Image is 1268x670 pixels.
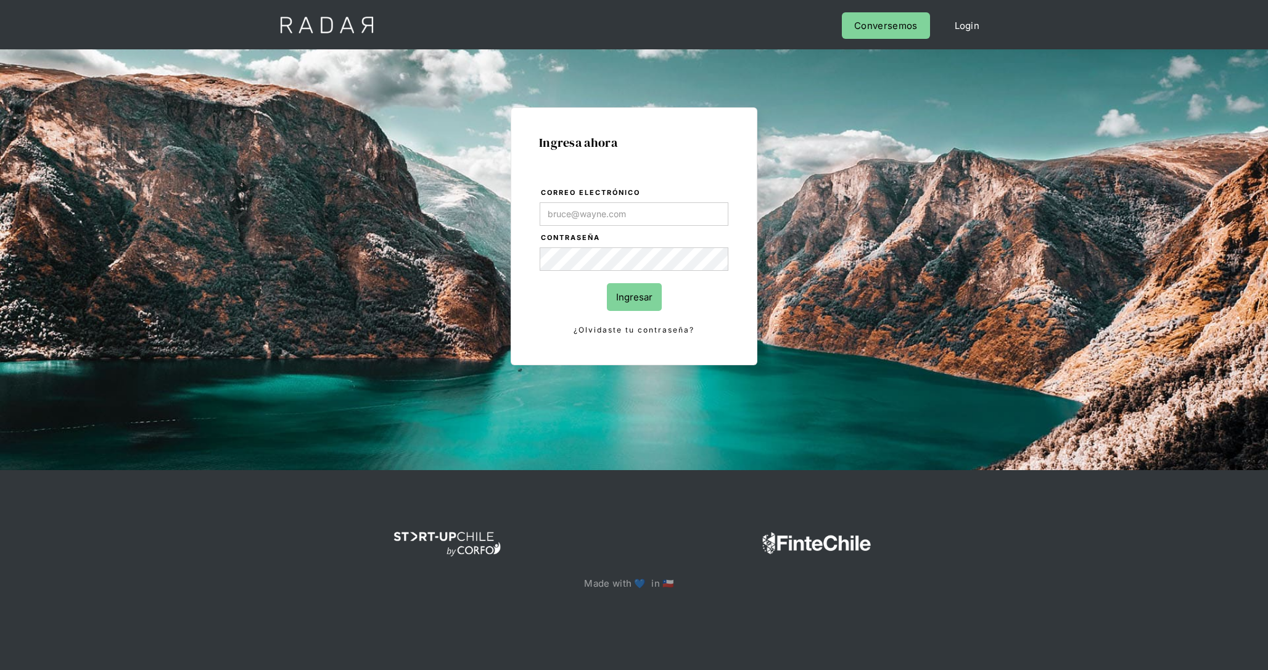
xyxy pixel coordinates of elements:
[540,202,728,226] input: bruce@wayne.com
[842,12,929,39] a: Conversemos
[942,12,992,39] a: Login
[541,232,728,244] label: Contraseña
[539,186,729,337] form: Login Form
[607,283,662,311] input: Ingresar
[540,323,728,337] a: ¿Olvidaste tu contraseña?
[584,575,683,592] p: Made with 💙 in 🇨🇱
[541,187,728,199] label: Correo electrónico
[539,136,729,149] h1: Ingresa ahora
